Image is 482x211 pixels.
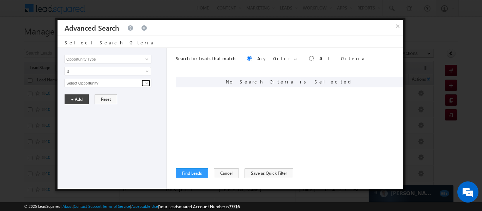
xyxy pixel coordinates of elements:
a: Terms of Service [103,204,130,209]
div: No Search Criteria is Selected [176,77,403,87]
button: Save as Quick Filter [245,168,293,178]
span: Search for Leads that match [176,55,236,61]
input: Type to Search [65,79,151,87]
span: © 2025 LeadSquared | | | | | [24,203,240,210]
button: Cancel [214,168,239,178]
a: About [62,204,73,209]
input: Type to Search [65,55,151,63]
a: Acceptable Use [131,204,158,209]
span: Is [65,68,141,74]
a: Show All Items [141,56,150,63]
button: + Add [65,94,89,104]
a: Contact Support [74,204,102,209]
button: × [392,20,403,32]
label: Any Criteria [257,55,298,61]
button: Reset [95,94,117,104]
a: Show All Items [141,80,150,87]
button: Find Leads [176,168,208,178]
span: 77516 [229,204,240,209]
label: All Criteria [319,55,366,61]
h3: Advanced Search [65,20,119,36]
span: Select Search Criteria [65,39,154,45]
span: Your Leadsquared Account Number is [159,204,240,209]
a: Is [65,67,151,75]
